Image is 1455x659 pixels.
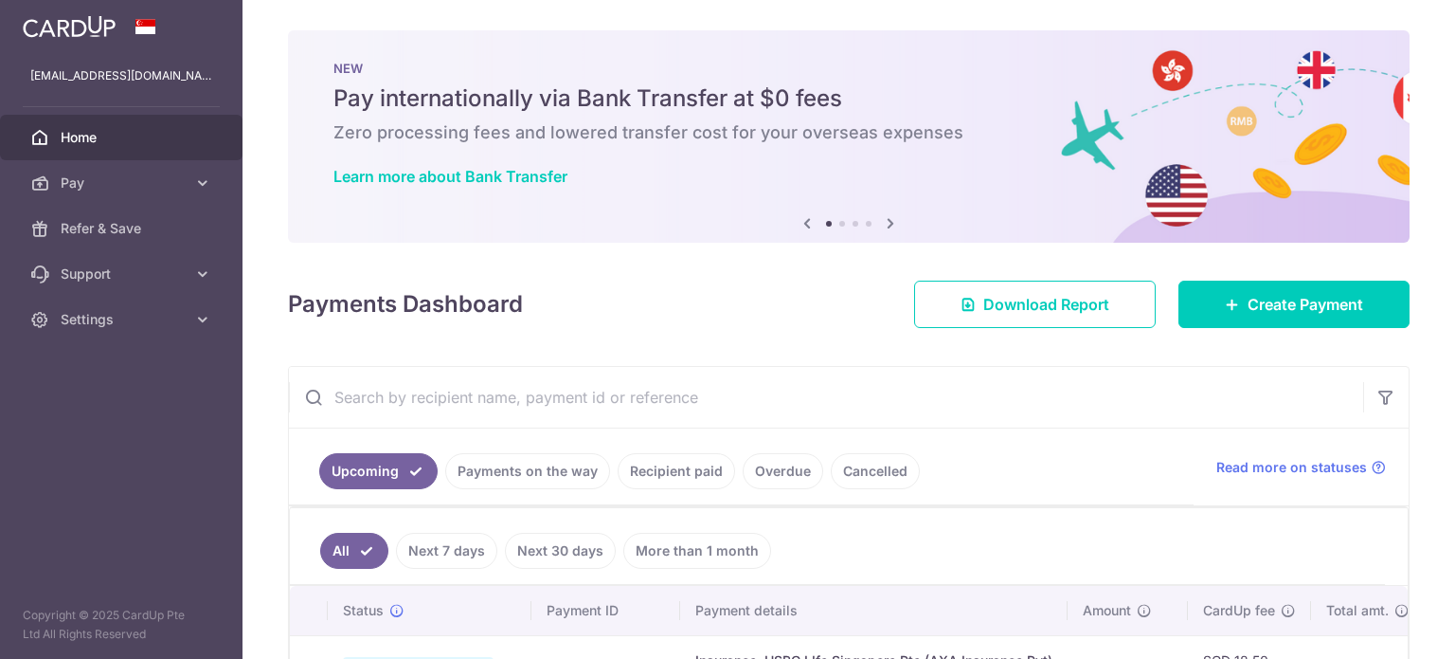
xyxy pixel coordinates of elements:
[1083,601,1131,620] span: Amount
[289,367,1363,428] input: Search by recipient name, payment id or reference
[1178,281,1410,328] a: Create Payment
[983,293,1109,316] span: Download Report
[831,453,920,489] a: Cancelled
[531,586,680,635] th: Payment ID
[333,83,1364,114] h5: Pay internationally via Bank Transfer at $0 fees
[743,453,823,489] a: Overdue
[1216,458,1386,477] a: Read more on statuses
[1203,601,1275,620] span: CardUp fee
[61,128,186,147] span: Home
[1216,458,1367,477] span: Read more on statuses
[23,15,116,38] img: CardUp
[61,174,186,192] span: Pay
[396,533,497,569] a: Next 7 days
[623,533,771,569] a: More than 1 month
[288,30,1410,243] img: Bank transfer banner
[680,586,1068,635] th: Payment details
[914,281,1156,328] a: Download Report
[333,121,1364,144] h6: Zero processing fees and lowered transfer cost for your overseas expenses
[61,219,186,238] span: Refer & Save
[61,310,186,329] span: Settings
[320,533,388,569] a: All
[505,533,616,569] a: Next 30 days
[288,287,523,321] h4: Payments Dashboard
[61,265,186,284] span: Support
[343,601,384,620] span: Status
[618,453,735,489] a: Recipient paid
[1248,293,1363,316] span: Create Payment
[319,453,438,489] a: Upcoming
[445,453,610,489] a: Payments on the way
[1326,601,1389,620] span: Total amt.
[333,61,1364,76] p: NEW
[333,167,567,186] a: Learn more about Bank Transfer
[30,66,212,85] p: [EMAIL_ADDRESS][DOMAIN_NAME]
